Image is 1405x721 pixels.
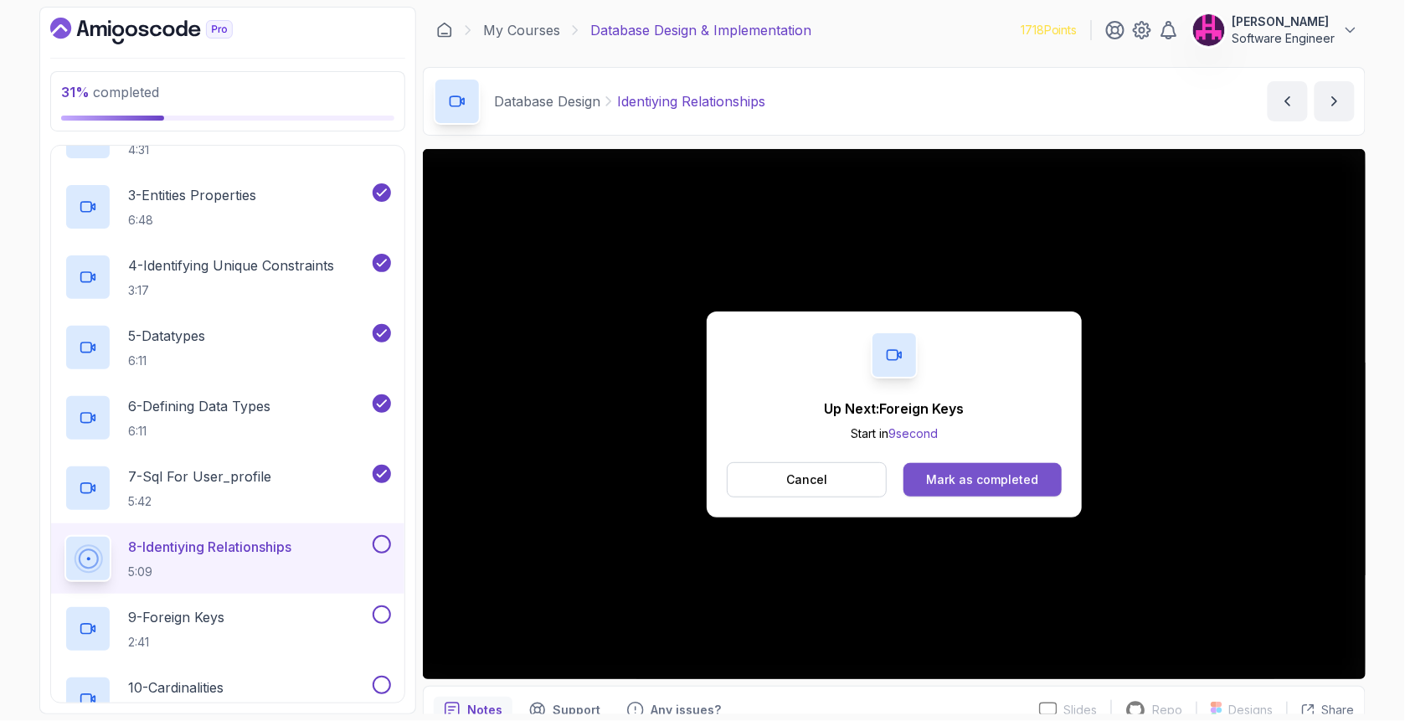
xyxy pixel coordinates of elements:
p: 5:09 [128,564,291,580]
button: 7-Sql For User_profile5:42 [64,465,391,512]
p: Share [1322,702,1355,718]
button: Share [1287,702,1355,718]
p: Any issues? [651,702,721,718]
p: 1718 Points [1021,22,1078,39]
button: 9-Foreign Keys2:41 [64,605,391,652]
span: completed [61,84,159,100]
p: 2:41 [128,634,224,651]
p: 4:31 [128,142,252,158]
p: 5 - Datatypes [128,326,205,346]
p: Identiying Relationships [617,91,765,111]
p: 3 - Entities Properties [128,185,256,205]
p: 6 - Defining Data Types [128,396,270,416]
a: Dashboard [436,22,453,39]
button: user profile image[PERSON_NAME]Software Engineer [1192,13,1359,47]
button: Mark as completed [903,463,1062,497]
p: 4 - Identifying Unique Constraints [128,255,334,276]
p: Support [553,702,600,718]
p: 9 - Foreign Keys [128,607,224,627]
p: Start in [825,425,965,442]
p: 6:48 [128,212,256,229]
p: 7 - Sql For User_profile [128,466,271,487]
p: 8 - Identiying Relationships [128,537,291,557]
button: 3-Entities Properties6:48 [64,183,391,230]
p: Notes [467,702,502,718]
button: 5-Datatypes6:11 [64,324,391,371]
p: Database Design & Implementation [590,20,811,40]
p: Software Engineer [1233,30,1336,47]
p: Up Next: Foreign Keys [825,399,965,419]
span: 31 % [61,84,90,100]
p: [PERSON_NAME] [1233,13,1336,30]
button: 8-Identiying Relationships5:09 [64,535,391,582]
a: My Courses [483,20,560,40]
button: 4-Identifying Unique Constraints3:17 [64,254,391,301]
p: 5:42 [128,493,271,510]
p: 10 - Cardinalities [128,677,224,698]
iframe: 7 - Identiying Relationships [423,149,1366,679]
button: 6-Defining Data Types6:11 [64,394,391,441]
p: Slides [1064,702,1098,718]
p: 3:17 [128,282,334,299]
a: Dashboard [50,18,271,44]
p: 6:11 [128,353,205,369]
p: Cancel [786,471,827,488]
p: Repo [1153,702,1183,718]
span: 9 second [888,426,938,440]
p: Designs [1229,702,1274,718]
img: user profile image [1193,14,1225,46]
button: Cancel [727,462,887,497]
button: previous content [1268,81,1308,121]
p: 6:11 [128,423,270,440]
div: Mark as completed [926,471,1038,488]
button: next content [1315,81,1355,121]
p: Database Design [494,91,600,111]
